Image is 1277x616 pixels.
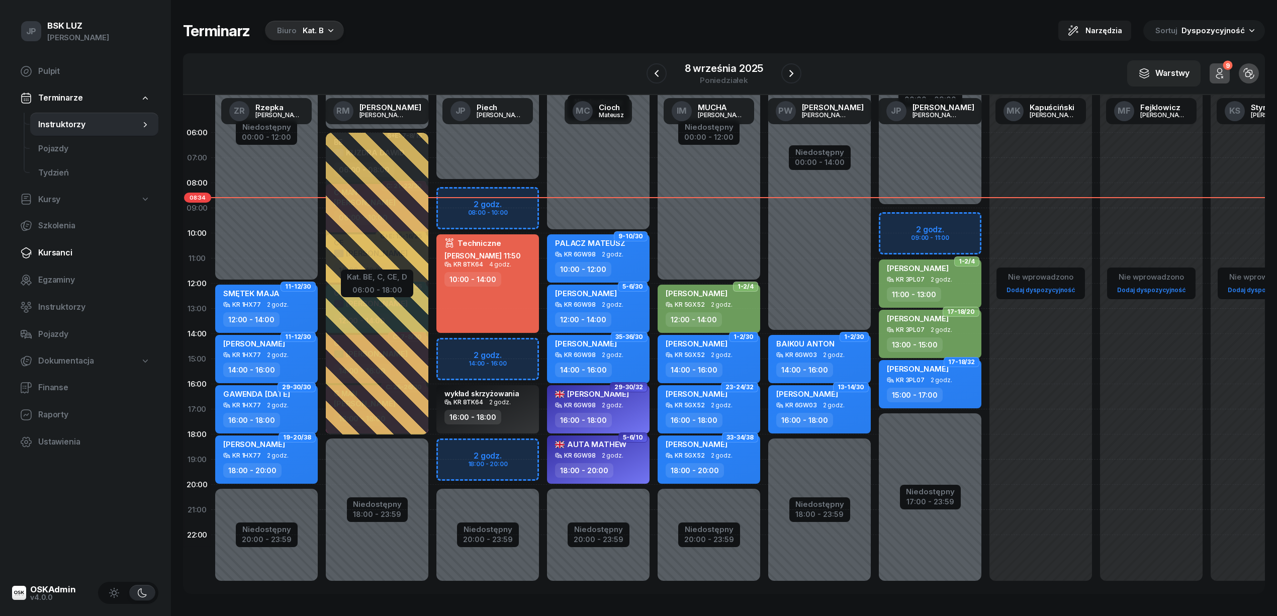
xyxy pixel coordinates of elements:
[913,104,974,111] div: [PERSON_NAME]
[30,594,76,601] div: v4.0.0
[1181,26,1245,35] span: Dyspozycyjność
[675,452,705,459] div: KR 5GX52
[183,422,211,447] div: 18:00
[1113,269,1190,298] button: Nie wprowadzonoDodaj dyspozycyjność
[12,376,158,400] a: Finanse
[183,145,211,170] div: 07:00
[183,120,211,145] div: 06:00
[1140,104,1189,111] div: Fejklowicz
[30,585,76,594] div: OSKAdmin
[684,523,734,546] button: Niedostępny20:00 - 23:59
[458,239,501,247] span: Techniczne
[823,351,845,359] span: 2 godz.
[30,137,158,161] a: Pojazdy
[12,214,158,238] a: Szkolenia
[564,251,596,257] div: KR 6GW98
[623,436,643,438] span: 5-6/10
[776,363,833,377] div: 14:00 - 16:00
[38,193,60,206] span: Kursy
[359,112,408,118] div: [PERSON_NAME]
[262,21,344,41] button: BiuroKat. B
[183,271,211,296] div: 12:00
[906,495,955,506] div: 17:00 - 23:59
[223,413,280,427] div: 16:00 - 18:00
[242,533,292,544] div: 20:00 - 23:59
[555,289,617,298] span: [PERSON_NAME]
[353,498,402,520] button: Niedostępny18:00 - 23:59
[255,112,304,118] div: [PERSON_NAME]
[555,389,629,399] span: [PERSON_NAME]
[778,107,793,115] span: PW
[564,301,596,308] div: KR 6GW98
[444,272,501,287] div: 10:00 - 14:00
[614,386,643,388] span: 29-30/32
[896,377,925,383] div: KR 3PL07
[223,312,280,327] div: 12:00 - 14:00
[38,118,140,131] span: Instruktorzy
[711,301,733,308] span: 2 godz.
[734,336,754,338] span: 1-2/30
[768,98,872,124] a: PW[PERSON_NAME][PERSON_NAME]
[183,321,211,346] div: 14:00
[666,289,727,298] span: [PERSON_NAME]
[622,286,643,288] span: 5-6/30
[947,311,975,313] span: 17-18/20
[675,301,705,308] div: KR 5GX52
[838,386,864,388] span: 13-14/30
[618,235,643,237] span: 9-10/30
[38,65,150,78] span: Pulpit
[442,98,533,124] a: JPPiech[PERSON_NAME]
[599,104,624,111] div: Cioch
[776,339,835,348] span: BAIK0U ANTON
[776,413,833,427] div: 16:00 - 18:00
[267,402,289,409] span: 2 godz.
[698,104,746,111] div: MUCHA
[711,452,733,459] span: 2 godz.
[325,98,429,124] a: RM[PERSON_NAME][PERSON_NAME]
[664,98,754,124] a: IMMUCHA[PERSON_NAME]
[785,402,817,408] div: KR 6GW03
[223,363,280,377] div: 14:00 - 16:00
[12,241,158,265] a: Kursanci
[184,193,211,203] span: 08:34
[234,107,245,115] span: ZR
[666,312,722,327] div: 12:00 - 14:00
[802,112,850,118] div: [PERSON_NAME]
[1002,271,1079,284] div: Nie wprowadzono
[711,351,733,359] span: 2 godz.
[232,402,261,408] div: KR 1HX77
[1210,63,1230,83] button: 9
[795,498,844,520] button: Niedostępny18:00 - 23:59
[684,533,734,544] div: 20:00 - 23:59
[1007,107,1021,115] span: MK
[183,472,211,497] div: 20:00
[615,336,643,338] span: 35-36/30
[347,284,407,294] div: 06:00 - 18:00
[1138,67,1190,80] div: Warstwy
[453,261,483,268] div: KR 8TK64
[666,463,724,478] div: 18:00 - 20:00
[666,389,727,399] span: [PERSON_NAME]
[1085,25,1122,37] span: Narzędzia
[47,22,109,30] div: BSK LUZ
[26,27,37,36] span: JP
[183,397,211,422] div: 17:00
[574,523,623,546] button: Niedostępny20:00 - 23:59
[453,399,483,405] div: KR 8TK64
[602,251,623,258] span: 2 godz.
[574,525,623,533] div: Niedostępny
[183,497,211,522] div: 21:00
[444,251,521,260] div: [PERSON_NAME] 11:50
[931,326,952,333] span: 2 godz.
[359,104,421,111] div: [PERSON_NAME]
[283,436,311,438] span: 19-20/38
[1113,284,1190,296] a: Dodaj dyspozycyjność
[30,113,158,137] a: Instruktorzy
[223,289,280,298] span: SMĘTEK MAJA
[1143,20,1265,41] button: Sortuj Dyspozycyjność
[564,402,596,408] div: KR 6GW98
[183,221,211,246] div: 10:00
[1118,107,1131,115] span: MF
[47,31,109,44] div: [PERSON_NAME]
[555,312,611,327] div: 12:00 - 14:00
